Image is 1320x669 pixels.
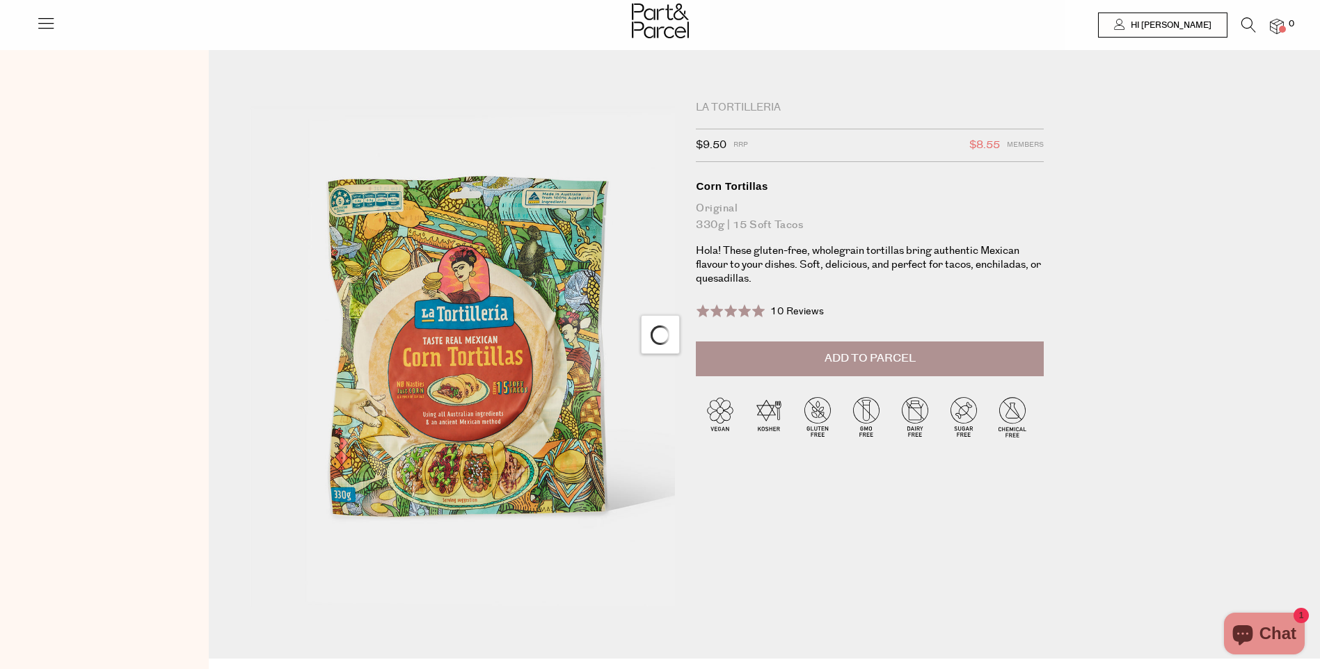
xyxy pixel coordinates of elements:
[842,392,891,441] img: P_P-ICONS-Live_Bec_V11_GMO_Free.svg
[969,136,1000,154] span: $8.55
[745,392,793,441] img: P_P-ICONS-Live_Bec_V11_Kosher.svg
[696,200,1044,234] div: Original 330g | 15 Soft Tacos
[696,101,1044,115] div: La Tortilleria
[696,179,1044,193] div: Corn Tortillas
[1007,136,1044,154] span: Members
[1270,19,1284,33] a: 0
[939,392,988,441] img: P_P-ICONS-Live_Bec_V11_Sugar_Free.svg
[770,305,824,319] span: 10 Reviews
[733,136,748,154] span: RRP
[1127,19,1211,31] span: Hi [PERSON_NAME]
[632,3,689,38] img: Part&Parcel
[696,341,1044,376] button: Add to Parcel
[825,350,916,366] span: Add to Parcel
[988,392,1037,441] img: P_P-ICONS-Live_Bec_V11_Chemical_Free.svg
[793,392,842,441] img: P_P-ICONS-Live_Bec_V11_Gluten_Free.svg
[696,244,1044,286] p: Hola! These gluten-free, wholegrain tortillas bring authentic Mexican flavour to your dishes. Sof...
[251,106,675,606] img: Corn Tortillas
[1285,18,1298,31] span: 0
[1220,613,1309,658] inbox-online-store-chat: Shopify online store chat
[696,392,745,441] img: P_P-ICONS-Live_Bec_V11_Vegan.svg
[1098,13,1227,38] a: Hi [PERSON_NAME]
[696,136,726,154] span: $9.50
[891,392,939,441] img: P_P-ICONS-Live_Bec_V11_Dairy_Free.svg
